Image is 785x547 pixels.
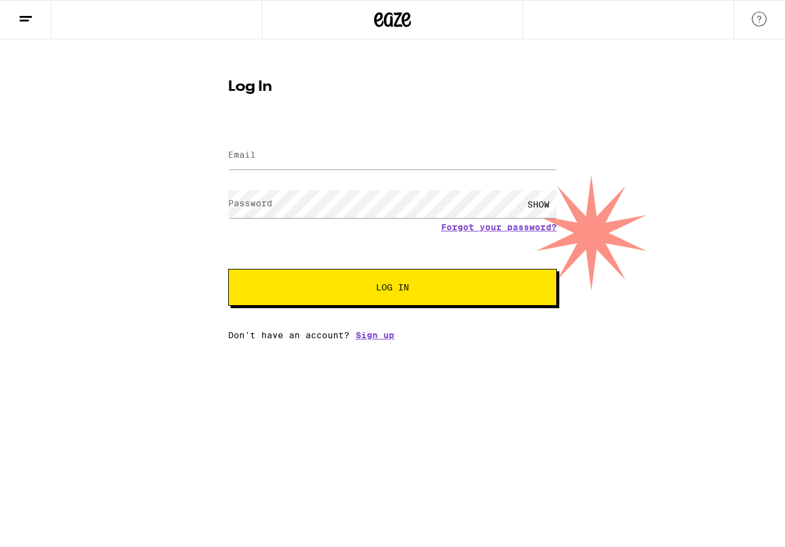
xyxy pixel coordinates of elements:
label: Password [228,198,272,208]
h1: Log In [228,80,557,95]
input: Email [228,142,557,169]
span: Log In [376,283,409,292]
a: Sign up [356,330,394,340]
a: Forgot your password? [441,222,557,232]
button: Log In [228,269,557,306]
div: Don't have an account? [228,330,557,340]
div: SHOW [520,190,557,218]
label: Email [228,150,256,160]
